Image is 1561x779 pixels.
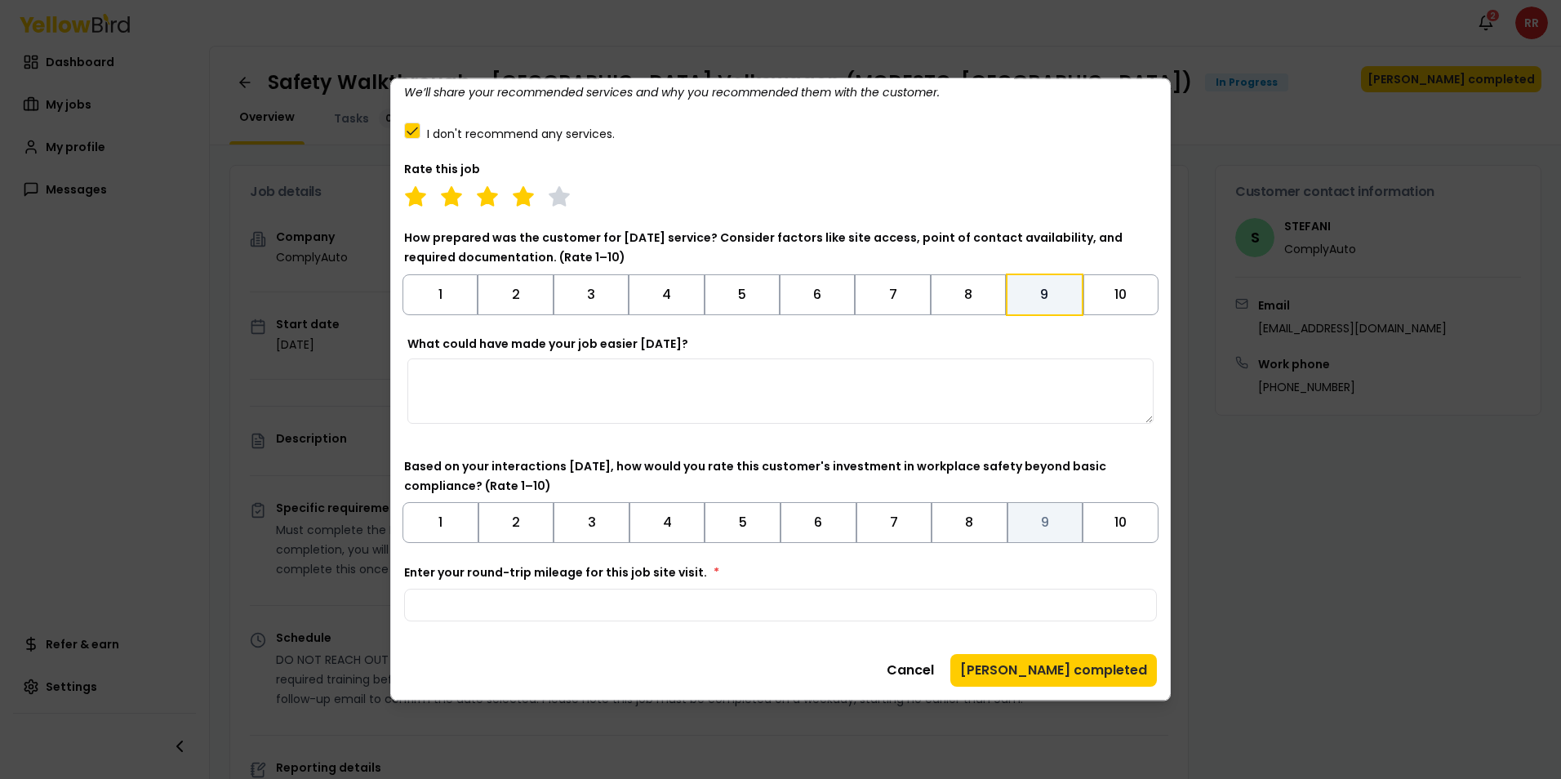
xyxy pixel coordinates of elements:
[780,274,855,315] button: Toggle 6
[705,502,780,543] button: Toggle 5
[554,502,629,543] button: Toggle 3
[855,274,930,315] button: Toggle 7
[478,502,554,543] button: Toggle 2
[407,336,688,352] label: What could have made your job easier [DATE]?
[404,161,480,177] label: Rate this job
[1007,502,1083,543] button: Toggle 9
[629,274,704,315] button: Toggle 4
[950,654,1157,687] button: [PERSON_NAME] completed
[705,274,780,315] button: Toggle 5
[427,128,615,140] label: I don't recommend any services.
[404,564,719,581] label: Enter your round-trip mileage for this job site visit.
[404,84,940,100] i: We’ll share your recommended services and why you recommended them with the customer.
[932,502,1007,543] button: Toggle 8
[1083,502,1159,543] button: Toggle 10
[780,502,856,543] button: Toggle 6
[856,502,932,543] button: Toggle 7
[877,654,944,687] button: Cancel
[931,274,1006,315] button: Toggle 8
[629,502,705,543] button: Toggle 4
[1083,274,1159,315] button: Toggle 10
[402,502,478,543] button: Toggle 1
[478,274,553,315] button: Toggle 2
[402,274,478,315] button: Toggle 1
[554,274,629,315] button: Toggle 3
[404,229,1123,265] label: How prepared was the customer for [DATE] service? Consider factors like site access, point of con...
[1006,274,1083,316] button: Toggle 9
[404,458,1106,494] label: Based on your interactions [DATE], how would you rate this customer's investment in workplace saf...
